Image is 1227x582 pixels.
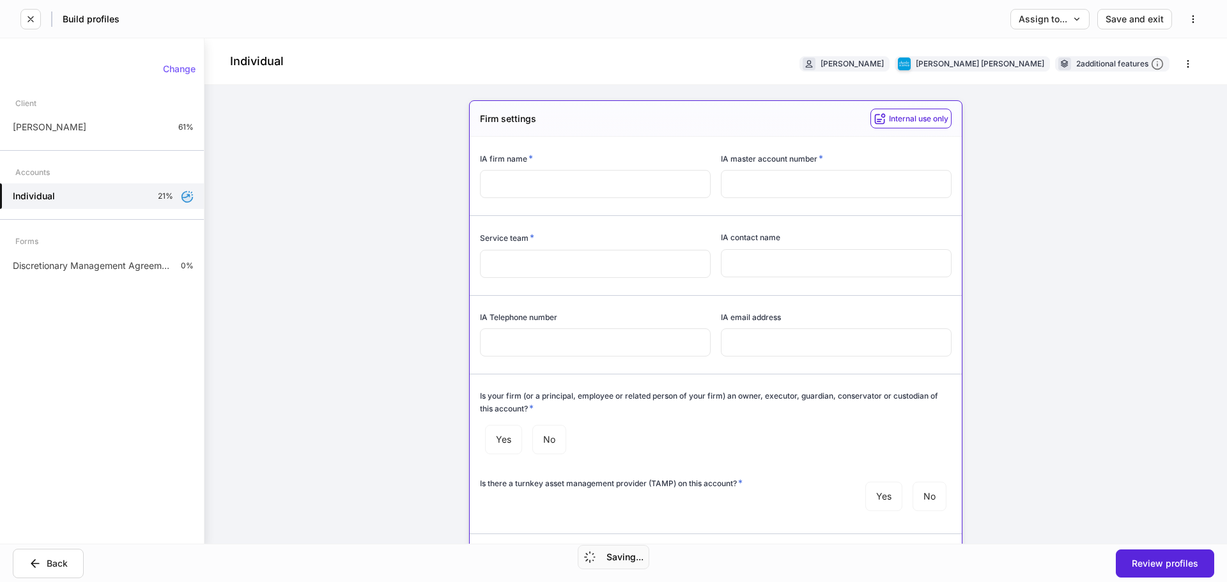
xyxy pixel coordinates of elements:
[1019,15,1081,24] div: Assign to...
[1116,549,1214,578] button: Review profiles
[155,59,204,79] button: Change
[480,390,952,415] h6: Is your firm (or a principal, employee or related person of your firm) an owner, executor, guardi...
[480,231,534,244] h6: Service team
[13,549,84,578] button: Back
[158,191,173,201] p: 21%
[181,261,194,271] p: 0%
[15,230,38,252] div: Forms
[13,259,171,272] p: Discretionary Management Agreement - FI Products
[721,311,781,323] h6: IA email address
[606,551,644,563] h5: Saving...
[1106,15,1164,24] div: Save and exit
[63,13,120,26] h5: Build profiles
[480,112,536,125] h5: Firm settings
[721,152,823,165] h6: IA master account number
[1097,9,1172,29] button: Save and exit
[1132,559,1198,568] div: Review profiles
[898,57,911,70] img: charles-schwab-BFYFdbvS.png
[721,231,780,243] h6: IA contact name
[1010,9,1090,29] button: Assign to...
[889,112,948,125] h6: Internal use only
[230,54,284,69] h4: Individual
[29,557,68,570] div: Back
[480,152,533,165] h6: IA firm name
[13,121,86,134] p: [PERSON_NAME]
[13,190,55,203] h5: Individual
[1076,57,1164,71] div: 2 additional features
[163,65,196,73] div: Change
[15,92,36,114] div: Client
[178,122,194,132] p: 61%
[480,311,557,323] h6: IA Telephone number
[480,477,743,489] h6: Is there a turnkey asset management provider (TAMP) on this account?
[916,57,1044,70] div: [PERSON_NAME] [PERSON_NAME]
[821,57,884,70] div: [PERSON_NAME]
[15,161,50,183] div: Accounts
